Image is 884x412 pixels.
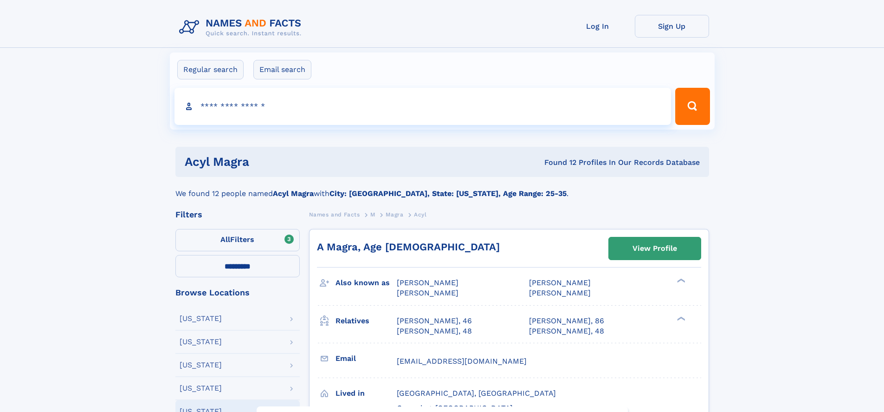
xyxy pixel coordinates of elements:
span: Magra [386,211,403,218]
a: Log In [561,15,635,38]
div: Browse Locations [175,288,300,297]
div: We found 12 people named with . [175,177,709,199]
a: [PERSON_NAME], 48 [397,326,472,336]
h3: Email [336,351,397,366]
span: [PERSON_NAME] [529,288,591,297]
span: M [370,211,375,218]
b: Acyl Magra [273,189,314,198]
span: All [220,235,230,244]
a: Sign Up [635,15,709,38]
input: search input [174,88,671,125]
button: Search Button [675,88,710,125]
div: [US_STATE] [180,385,222,392]
label: Regular search [177,60,244,79]
a: Magra [386,209,403,220]
div: Filters [175,210,300,219]
b: City: [GEOGRAPHIC_DATA], State: [US_STATE], Age Range: 25-35 [329,189,567,198]
h3: Relatives [336,313,397,329]
span: [GEOGRAPHIC_DATA], [GEOGRAPHIC_DATA] [397,389,556,398]
a: View Profile [609,237,701,260]
a: Names and Facts [309,209,360,220]
span: [PERSON_NAME] [529,278,591,287]
a: [PERSON_NAME], 46 [397,316,472,326]
h3: Also known as [336,275,397,291]
div: [US_STATE] [180,361,222,369]
a: [PERSON_NAME], 86 [529,316,604,326]
div: Found 12 Profiles In Our Records Database [397,157,700,168]
span: [EMAIL_ADDRESS][DOMAIN_NAME] [397,357,527,366]
span: [PERSON_NAME] [397,288,458,297]
span: Acyl [414,211,426,218]
div: View Profile [632,238,677,259]
div: ❯ [675,315,686,321]
a: A Magra, Age [DEMOGRAPHIC_DATA] [317,241,500,253]
label: Filters [175,229,300,251]
h3: Lived in [336,386,397,401]
a: M [370,209,375,220]
div: [US_STATE] [180,315,222,322]
label: Email search [253,60,311,79]
img: Logo Names and Facts [175,15,309,40]
div: [US_STATE] [180,338,222,346]
div: ❯ [675,278,686,284]
h1: acyl magra [185,156,397,168]
span: [PERSON_NAME] [397,278,458,287]
a: [PERSON_NAME], 48 [529,326,604,336]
